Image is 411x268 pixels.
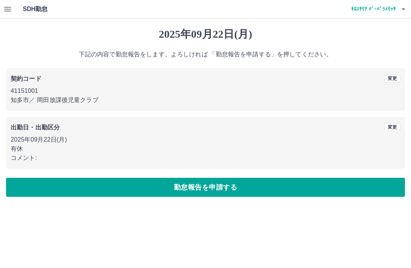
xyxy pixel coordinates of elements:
[11,86,400,96] p: 41151001
[6,50,405,59] p: 下記の内容で勤怠報告をします。よろしければ 「勤怠報告を申請する」を押してください。
[11,135,400,144] p: 2025年09月22日(月)
[384,123,400,131] button: 変更
[11,124,60,131] b: 出勤日・出勤区分
[6,28,405,41] h1: 2025年09月22日(月)
[11,153,400,163] p: コメント:
[6,178,405,197] button: 勤怠報告を申請する
[384,74,400,83] button: 変更
[11,144,400,153] p: 有休
[11,75,41,82] b: 契約コード
[11,96,400,105] p: 知多市 ／ 岡田放課後児童クラブ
